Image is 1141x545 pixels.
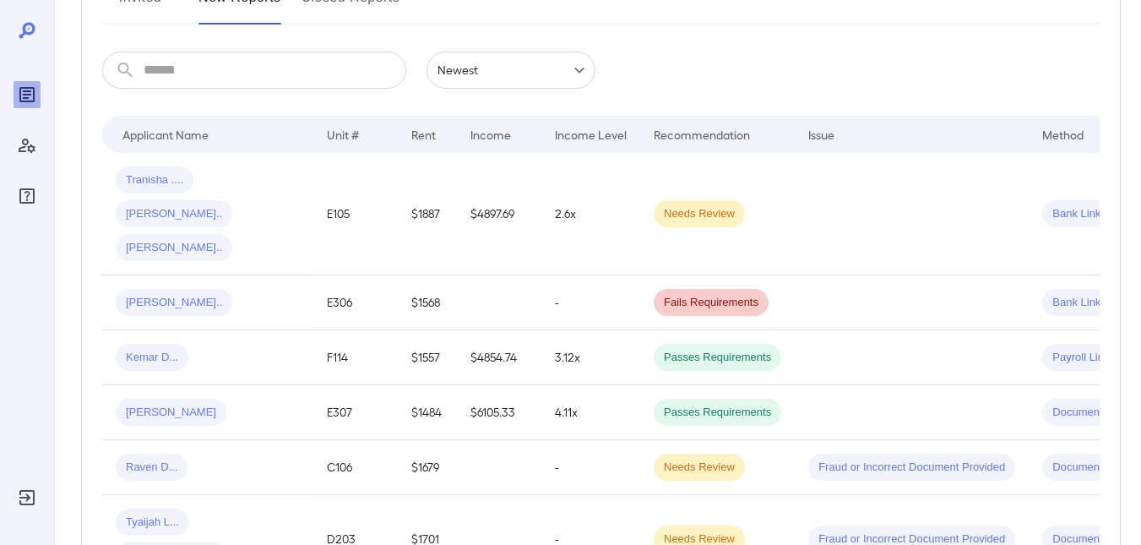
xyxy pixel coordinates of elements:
td: - [541,440,640,495]
span: Bank Link [1042,295,1111,311]
div: Log Out [14,484,41,511]
div: Recommendation [654,124,750,144]
td: $4854.74 [457,330,541,385]
div: Applicant Name [122,124,209,144]
td: $1484 [398,385,457,440]
td: 4.11x [541,385,640,440]
div: FAQ [14,183,41,210]
span: Payroll Link [1042,350,1119,366]
div: Income [470,124,511,144]
div: Unit # [327,124,359,144]
span: Needs Review [654,206,745,222]
td: E306 [313,275,398,330]
span: Fraud or Incorrect Document Provided [808,460,1015,476]
span: [PERSON_NAME].. [116,206,232,222]
td: F114 [313,330,398,385]
span: Needs Review [654,460,745,476]
div: Method [1042,124,1084,144]
span: Raven D... [116,460,187,476]
td: 2.6x [541,153,640,275]
td: E105 [313,153,398,275]
td: $1679 [398,440,457,495]
td: $1557 [398,330,457,385]
td: - [541,275,640,330]
td: $1887 [398,153,457,275]
span: Tyaijah L... [116,515,189,531]
span: [PERSON_NAME] [116,405,226,421]
td: $6105.33 [457,385,541,440]
span: Tranisha .... [116,172,193,188]
td: $1568 [398,275,457,330]
td: E307 [313,385,398,440]
div: Reports [14,81,41,108]
span: Fails Requirements [654,295,769,311]
span: [PERSON_NAME].. [116,295,232,311]
div: Income Level [555,124,627,144]
span: Passes Requirements [654,350,781,366]
span: [PERSON_NAME].. [116,240,232,256]
div: Manage Users [14,132,41,159]
td: C106 [313,440,398,495]
span: Kemar D... [116,350,188,366]
td: 3.12x [541,330,640,385]
span: Passes Requirements [654,405,781,421]
span: Bank Link [1042,206,1111,222]
td: $4897.69 [457,153,541,275]
div: Issue [808,124,835,144]
div: Newest [427,52,595,89]
div: Rent [411,124,438,144]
